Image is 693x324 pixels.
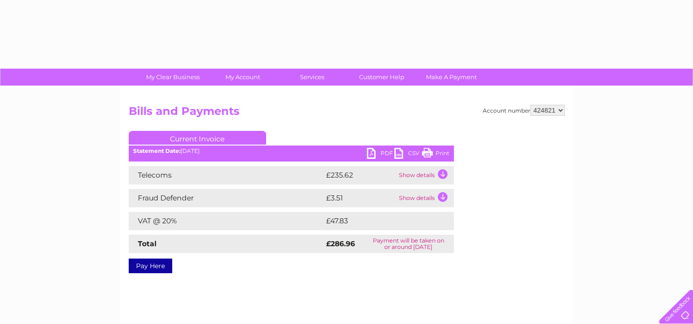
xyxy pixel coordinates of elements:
a: PDF [367,148,394,161]
td: £47.83 [324,212,435,230]
a: CSV [394,148,422,161]
strong: £286.96 [326,239,355,248]
b: Statement Date: [133,147,180,154]
strong: Total [138,239,157,248]
div: Account number [483,105,565,116]
td: Show details [397,189,454,207]
td: Fraud Defender [129,189,324,207]
td: Telecoms [129,166,324,184]
h2: Bills and Payments [129,105,565,122]
a: My Clear Business [135,69,211,86]
a: Services [274,69,350,86]
td: Payment will be taken on or around [DATE] [363,235,453,253]
td: Show details [397,166,454,184]
div: [DATE] [129,148,454,154]
td: £235.62 [324,166,397,184]
a: Make A Payment [414,69,489,86]
td: VAT @ 20% [129,212,324,230]
a: Pay Here [129,259,172,273]
td: £3.51 [324,189,397,207]
a: Customer Help [344,69,420,86]
a: Current Invoice [129,131,266,145]
a: Print [422,148,449,161]
a: My Account [205,69,280,86]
